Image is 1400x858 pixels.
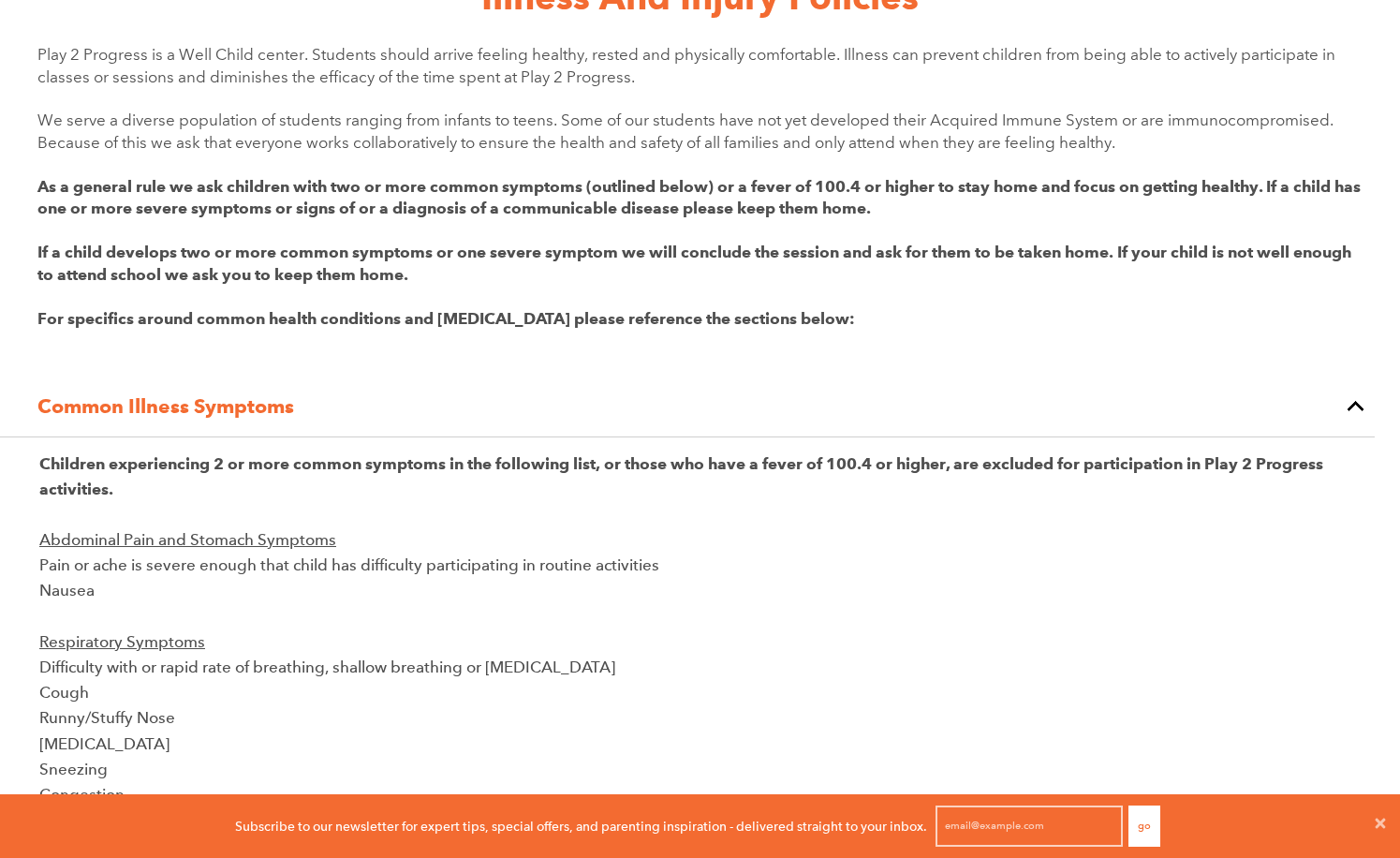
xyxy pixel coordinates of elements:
[39,680,1361,705] p: Cough
[39,782,1361,807] p: Congestion
[39,757,1361,782] p: Sneezing
[37,309,855,329] strong: For specifics around common health conditions and [MEDICAL_DATA] please reference the sections be...
[39,655,1361,680] p: Difficulty with or rapid rate of breathing, shallow breathing or [MEDICAL_DATA]
[37,394,294,418] strong: Common Illness Symptoms
[39,454,1323,499] strong: Children experiencing 2 or more common symptoms in the following list, or those who have a fever ...
[936,806,1123,847] input: email@example.com
[37,177,1361,218] strong: As a general rule we ask children with two or more common symptoms (outlined below) or a fever of...
[37,44,1363,88] p: Play 2 Progress is a Well Child center. Students should arrive feeling healthy, rested and physic...
[39,732,1361,757] p: [MEDICAL_DATA]
[39,530,336,550] u: Abdominal Pain and Stomach Symptoms
[235,816,927,836] p: Subscribe to our newsletter for expert tips, special offers, and parenting inspiration - delivere...
[1128,806,1160,847] button: Go
[39,578,1361,603] p: Nausea
[39,632,205,652] u: Respiratory Symptoms
[39,553,1361,578] p: Pain or ache is severe enough that child has difficulty participating in routine activities
[37,110,1363,154] p: We serve a diverse population of students ranging from infants to teens. Some of our students hav...
[39,705,1361,731] p: Runny/Stuffy Nose
[37,243,1351,284] strong: If a child develops two or more common symptoms or one severe symptom we will conclude the sessio...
